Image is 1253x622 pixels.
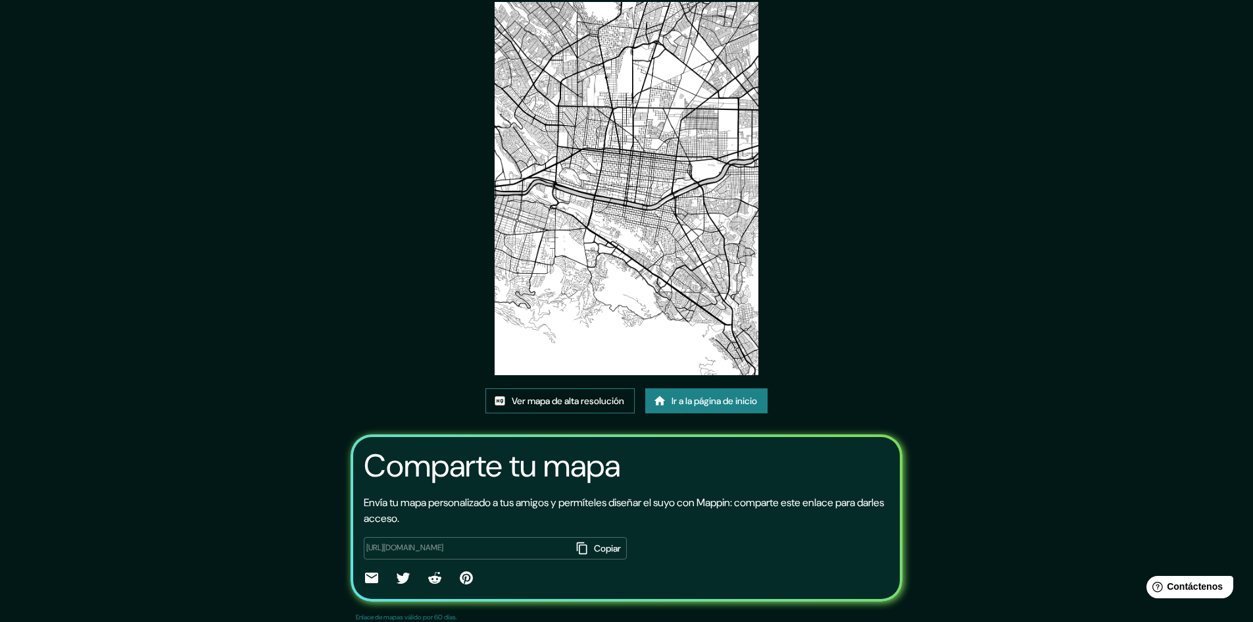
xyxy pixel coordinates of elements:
[495,2,758,375] img: created-map
[572,537,627,559] button: Copiar
[364,496,884,525] font: Envía tu mapa personalizado a tus amigos y permíteles diseñar el suyo con Mappin: comparte este e...
[1136,571,1239,608] iframe: Lanzador de widgets de ayuda
[364,445,620,486] font: Comparte tu mapa
[485,388,635,413] a: Ver mapa de alta resolución
[512,395,624,407] font: Ver mapa de alta resolución
[356,613,457,621] font: Enlace de mapas válido por 60 días.
[594,542,621,554] font: Copiar
[672,395,757,407] font: Ir a la página de inicio
[645,388,768,413] a: Ir a la página de inicio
